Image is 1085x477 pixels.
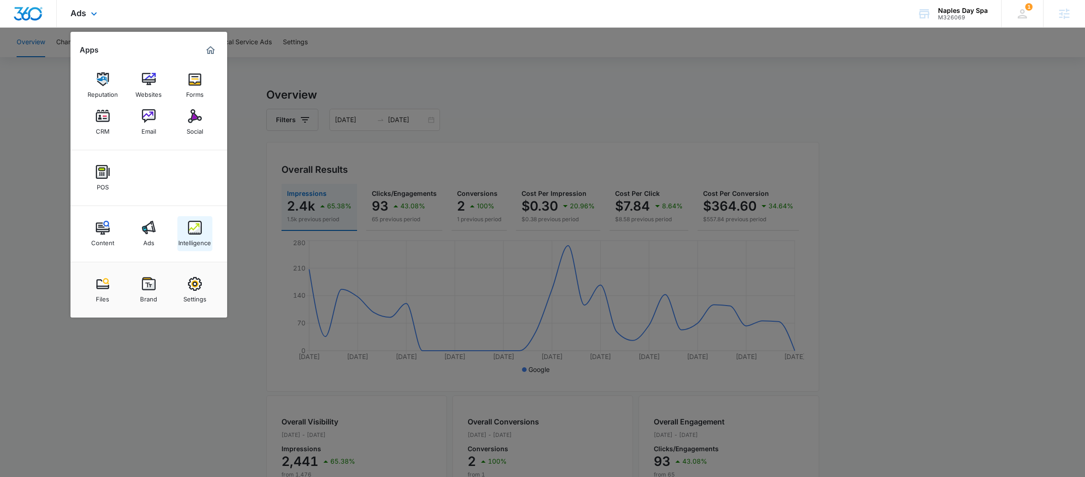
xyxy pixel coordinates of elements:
[96,291,109,303] div: Files
[141,123,156,135] div: Email
[177,216,212,251] a: Intelligence
[131,216,166,251] a: Ads
[1025,3,1032,11] span: 1
[177,105,212,140] a: Social
[91,235,114,247] div: Content
[88,86,118,98] div: Reputation
[97,179,109,191] div: POS
[183,291,206,303] div: Settings
[177,68,212,103] a: Forms
[85,105,120,140] a: CRM
[85,216,120,251] a: Content
[187,123,203,135] div: Social
[140,291,157,303] div: Brand
[143,235,154,247] div: Ads
[186,86,204,98] div: Forms
[131,272,166,307] a: Brand
[70,8,86,18] span: Ads
[938,7,988,14] div: account name
[1025,3,1032,11] div: notifications count
[177,272,212,307] a: Settings
[96,123,110,135] div: CRM
[131,68,166,103] a: Websites
[85,68,120,103] a: Reputation
[938,14,988,21] div: account id
[131,105,166,140] a: Email
[135,86,162,98] div: Websites
[85,272,120,307] a: Files
[178,235,211,247] div: Intelligence
[203,43,218,58] a: Marketing 360® Dashboard
[80,46,99,54] h2: Apps
[85,160,120,195] a: POS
